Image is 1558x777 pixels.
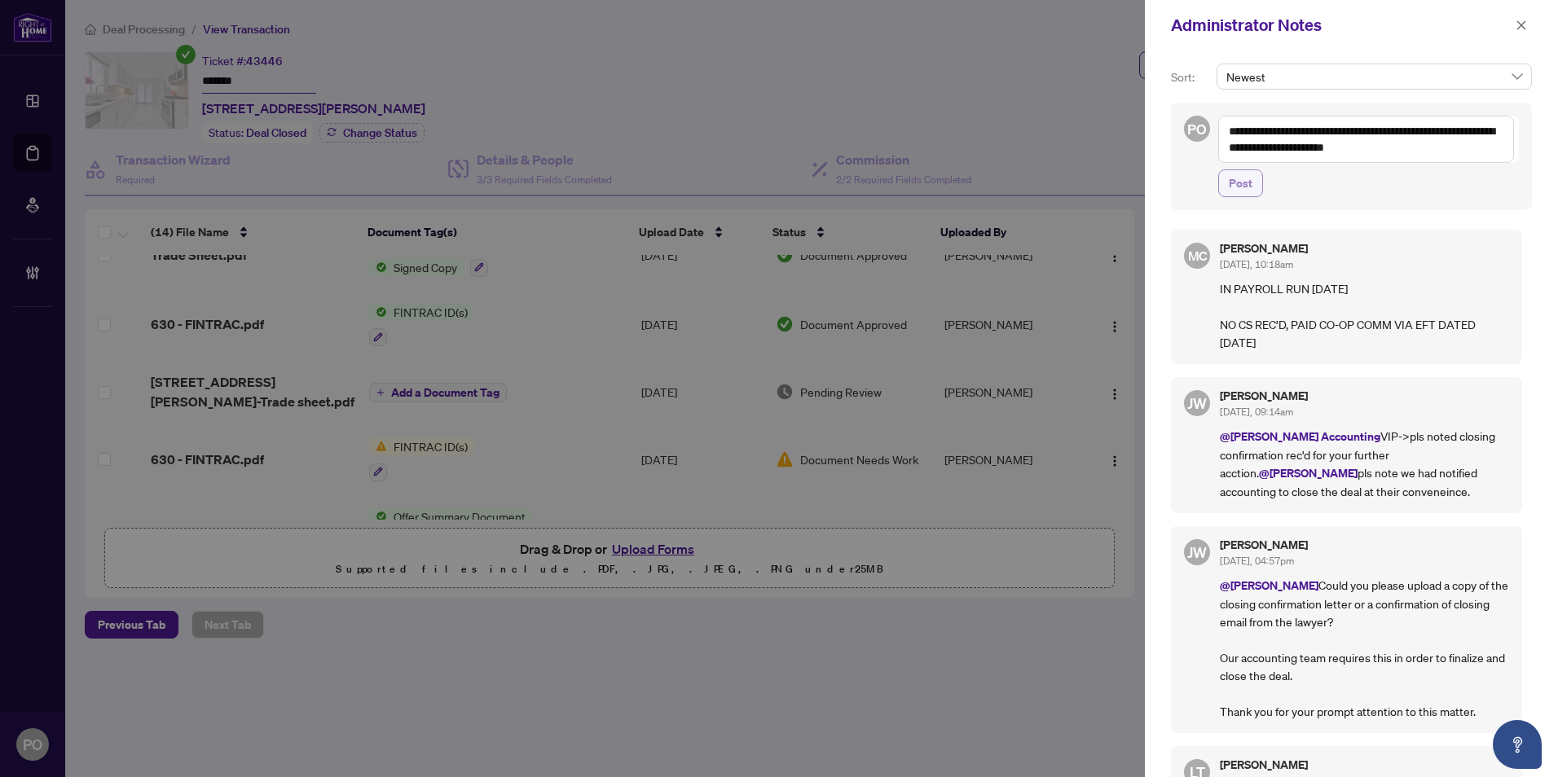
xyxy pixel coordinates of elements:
p: VIP->pls noted closing confirmation rec'd for your further acction. pls note we had notified acco... [1220,427,1509,500]
span: close [1516,20,1527,31]
span: @[PERSON_NAME] Accounting [1220,428,1380,444]
span: JW [1187,392,1207,415]
span: [DATE], 04:57pm [1220,555,1294,567]
h5: [PERSON_NAME] [1220,390,1509,402]
p: Could you please upload a copy of the closing confirmation letter or a confirmation of closing em... [1220,576,1509,720]
span: JW [1187,541,1207,564]
span: Newest [1226,64,1522,89]
button: Open asap [1493,720,1542,769]
span: PO [1187,117,1206,139]
p: Sort: [1171,68,1210,86]
span: [DATE], 09:14am [1220,406,1293,418]
h5: [PERSON_NAME] [1220,759,1509,770]
h5: [PERSON_NAME] [1220,243,1509,254]
p: IN PAYROLL RUN [DATE] NO CS REC’D, PAID CO-OP COMM VIA EFT DATED [DATE] [1220,279,1509,351]
h5: [PERSON_NAME] [1220,539,1509,551]
span: Post [1229,170,1252,196]
span: @[PERSON_NAME] [1259,465,1358,481]
span: MC [1187,245,1207,266]
button: Post [1218,169,1263,197]
span: [DATE], 10:18am [1220,258,1293,270]
div: Administrator Notes [1171,13,1511,37]
span: @[PERSON_NAME] [1220,577,1318,593]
